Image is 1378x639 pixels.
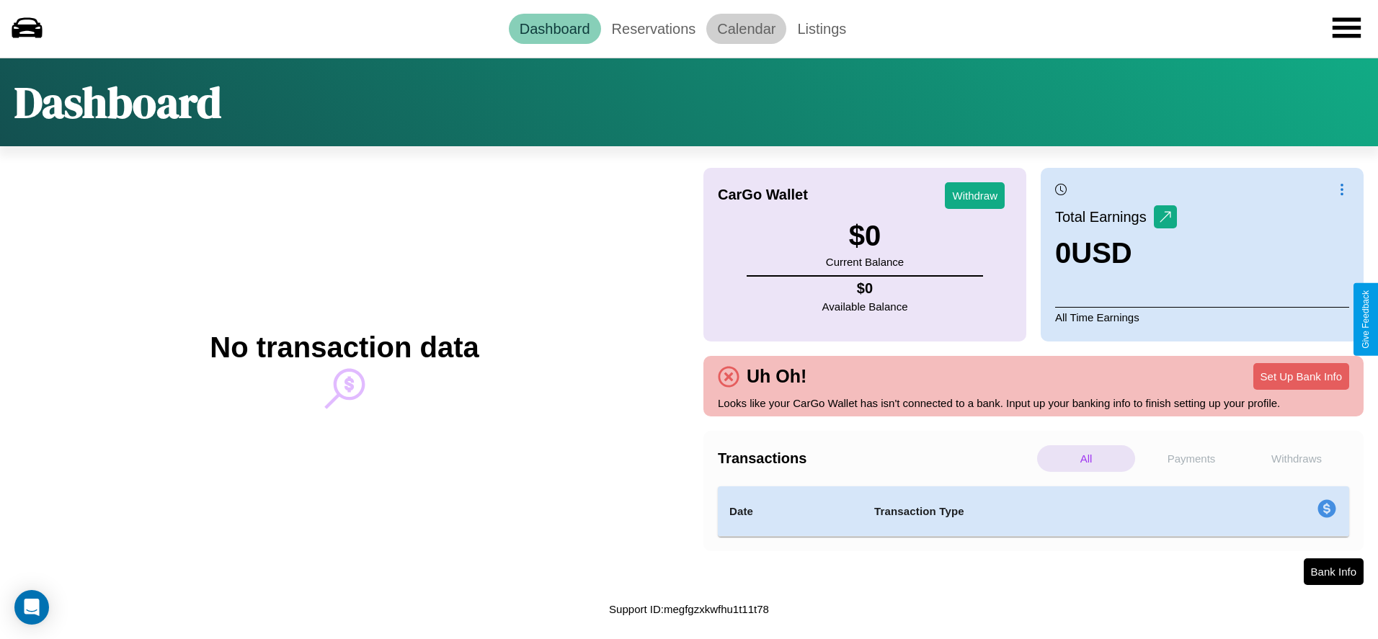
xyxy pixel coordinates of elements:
a: Listings [786,14,857,44]
button: Set Up Bank Info [1253,363,1349,390]
p: All [1037,445,1135,472]
button: Withdraw [945,182,1005,209]
table: simple table [718,486,1349,537]
p: Withdraws [1248,445,1346,472]
a: Dashboard [509,14,601,44]
h3: 0 USD [1055,237,1177,269]
h3: $ 0 [826,220,904,252]
p: Looks like your CarGo Wallet has isn't connected to a bank. Input up your banking info to finish ... [718,393,1349,413]
div: Open Intercom Messenger [14,590,49,625]
h4: Date [729,503,851,520]
p: Total Earnings [1055,204,1154,230]
p: Payments [1142,445,1240,472]
h4: $ 0 [822,280,908,297]
h1: Dashboard [14,73,221,132]
p: Available Balance [822,297,908,316]
h4: CarGo Wallet [718,187,808,203]
p: Support ID: megfgzxkwfhu1t11t78 [609,599,769,619]
button: Bank Info [1304,558,1364,585]
p: All Time Earnings [1055,307,1349,327]
a: Reservations [601,14,707,44]
div: Give Feedback [1361,290,1371,349]
p: Current Balance [826,252,904,272]
h4: Transactions [718,450,1033,467]
h2: No transaction data [210,331,479,364]
h4: Transaction Type [874,503,1200,520]
h4: Uh Oh! [739,366,814,387]
a: Calendar [706,14,786,44]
